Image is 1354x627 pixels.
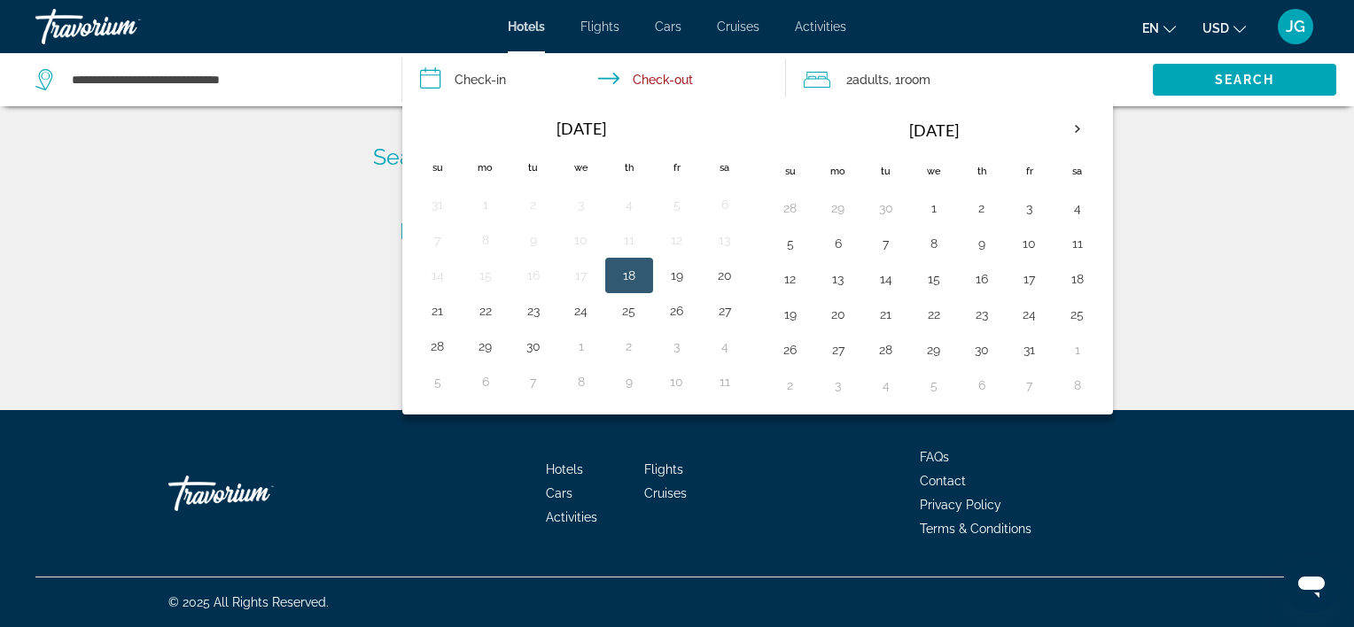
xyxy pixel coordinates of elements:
button: Day 1 [471,192,500,217]
button: Day 29 [824,196,852,221]
button: Day 27 [824,337,852,362]
button: Day 22 [471,298,500,323]
button: Day 21 [872,302,900,327]
button: Day 14 [424,263,452,288]
button: Day 25 [615,298,643,323]
button: Travelers: 2 adults, 0 children [786,53,1153,106]
button: Day 9 [615,369,643,394]
button: Day 3 [663,334,691,359]
button: Day 8 [1063,373,1092,398]
span: USD [1202,21,1229,35]
button: Day 7 [1015,373,1044,398]
button: Day 4 [1063,196,1092,221]
th: [DATE] [462,109,701,148]
button: Day 15 [471,263,500,288]
button: Day 5 [776,231,805,256]
button: Day 1 [920,196,948,221]
button: Day 11 [1063,231,1092,256]
button: User Menu [1272,8,1319,45]
button: Day 21 [424,298,452,323]
a: Contact [920,474,966,488]
button: Change currency [1202,15,1246,41]
a: Cruises [644,486,687,500]
span: Search [1215,73,1275,87]
a: Travorium [168,467,346,520]
button: Day 24 [567,298,595,323]
button: Day 31 [424,192,452,217]
button: Day 26 [776,337,805,362]
button: Day 22 [920,302,948,327]
a: Hotels [546,462,583,476]
a: Hotels [508,19,545,34]
span: FAQs [920,450,949,464]
span: © 2025 All Rights Reserved. [168,595,329,609]
button: Day 2 [519,192,548,217]
span: , 1 [889,67,930,92]
button: Day 12 [776,267,805,291]
a: Cruises [717,19,759,34]
button: Day 30 [872,196,900,221]
button: Day 11 [615,228,643,252]
a: Flights [580,19,619,34]
button: Day 18 [615,263,643,288]
button: Day 15 [920,267,948,291]
button: Day 24 [1015,302,1044,327]
button: Next month [1054,109,1101,150]
button: Day 14 [872,267,900,291]
button: Day 8 [920,231,948,256]
iframe: Button to launch messaging window [1283,556,1340,613]
a: Activities [546,510,597,524]
button: Day 10 [567,228,595,252]
a: Cars [546,486,572,500]
span: en [1142,21,1159,35]
span: Adults [852,73,889,87]
button: Change language [1142,15,1176,41]
button: Day 23 [519,298,548,323]
button: Day 11 [711,369,739,394]
button: Day 13 [824,267,852,291]
button: Day 26 [663,298,691,323]
span: Room [900,73,930,87]
button: Day 17 [567,263,595,288]
button: Day 16 [968,267,996,291]
button: Day 3 [1015,196,1044,221]
a: Cars [655,19,681,34]
a: Privacy Policy [920,498,1001,512]
button: Day 25 [1063,302,1092,327]
button: Day 7 [424,228,452,252]
button: Day 17 [1015,267,1044,291]
button: Day 12 [663,228,691,252]
th: [DATE] [814,109,1054,151]
button: Day 16 [519,263,548,288]
button: Day 20 [711,263,739,288]
button: Day 28 [872,337,900,362]
button: Day 5 [424,369,452,394]
button: Day 1 [1063,337,1092,362]
a: Travorium [35,4,213,50]
a: Activities [795,19,846,34]
a: Terms & Conditions [920,522,1031,536]
button: Day 8 [471,228,500,252]
button: Day 9 [968,231,996,256]
button: Day 10 [663,369,691,394]
a: Flights [644,462,683,476]
button: Day 1 [567,334,595,359]
span: Finding the best price from over a dozen suppliers... [400,218,925,244]
span: JG [1286,18,1305,35]
button: Day 5 [920,373,948,398]
button: Day 23 [968,302,996,327]
button: Day 10 [1015,231,1044,256]
button: Day 7 [519,369,548,394]
button: Day 20 [824,302,852,327]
